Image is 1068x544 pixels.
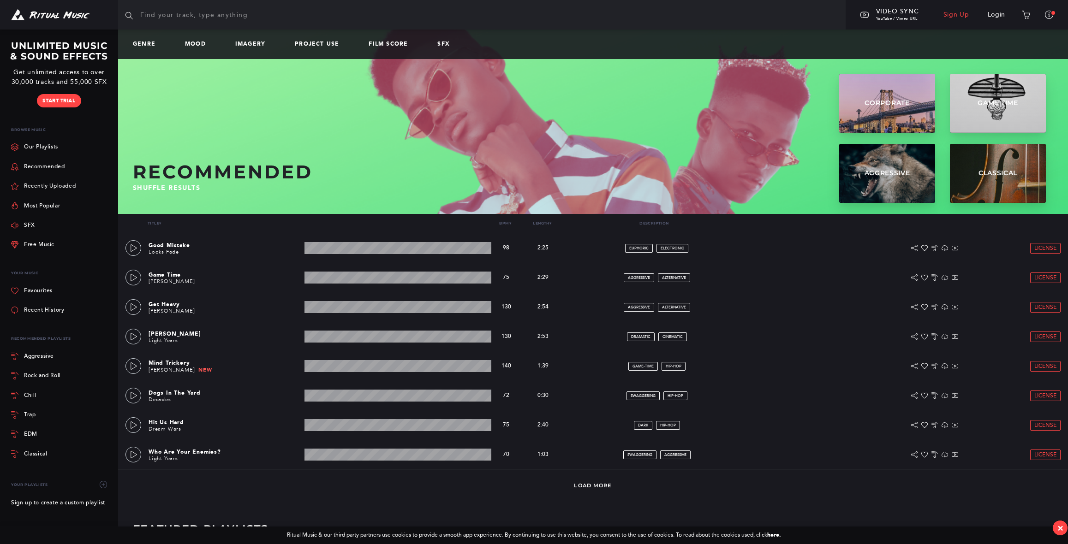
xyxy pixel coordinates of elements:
[839,74,935,133] a: Corporate
[668,394,683,398] span: hip-hop
[11,475,111,494] div: Your Playlists
[11,366,111,385] a: Rock and Roll
[11,444,111,464] a: Classical
[11,281,53,301] a: Favourites
[24,451,47,457] div: Classical
[198,367,212,373] span: New
[627,453,652,457] span: swaggering
[499,221,511,225] a: Bpm
[148,221,161,225] a: Title
[509,221,511,225] span: ▾
[1034,304,1056,310] span: License
[133,523,268,536] h3: Featured Playlists
[11,494,105,512] a: Sign up to create a custom playlist
[876,7,919,15] span: Video Sync
[662,335,683,339] span: cinematic
[149,367,195,373] a: [PERSON_NAME]
[1034,422,1056,428] span: License
[549,221,551,225] span: ▾
[369,41,415,47] a: Film Score
[525,421,561,429] p: 2:40
[11,331,111,346] div: Recommended Playlists
[11,216,35,235] a: SFX
[149,389,301,397] p: Dogs In The Yard
[662,305,686,309] span: alternative
[149,330,301,338] p: [PERSON_NAME]
[525,244,561,252] p: 2:25
[525,362,561,370] p: 1:39
[24,373,61,378] div: Rock and Roll
[149,455,178,461] a: Light Years
[295,41,346,47] a: Project Use
[149,278,195,284] a: [PERSON_NAME]
[11,235,54,254] a: Free Music
[533,221,551,225] a: Length
[628,305,650,309] span: aggressive
[934,2,979,28] a: Sign Up
[11,425,111,444] a: EDM
[495,333,517,340] p: 130
[7,41,111,62] h3: UNLIMITED MUSIC & SOUND EFFECTS
[437,41,457,47] a: SFX
[574,482,612,489] a: Load More
[287,532,781,538] div: Ritual Music & our third party partners use cookies to provide a smooth app experience. By contin...
[950,74,1046,133] a: Game Time
[1034,334,1056,340] span: License
[149,271,301,279] p: Game Time
[839,144,935,203] a: Aggressive
[495,422,517,428] p: 75
[662,276,686,280] span: alternative
[24,412,36,418] div: Trap
[133,41,163,47] a: Genre
[149,337,178,343] a: Light Years
[11,157,65,176] a: Recommended
[24,393,36,398] div: Chill
[1034,275,1056,281] span: License
[149,308,195,314] a: [PERSON_NAME]
[24,432,37,437] div: EDM
[950,144,1046,203] a: Classical
[11,177,76,196] a: Recently Uploaded
[876,17,918,21] span: YouTube / Vimeo URL
[495,274,517,281] p: 75
[149,396,171,402] a: Decades
[11,266,111,281] p: Your Music
[632,364,654,368] span: game-time
[149,448,301,456] p: Who Are Your Enemies?
[1034,393,1056,399] span: License
[185,41,213,47] a: Mood
[37,94,81,107] a: Start Trial
[525,273,561,282] p: 2:29
[235,41,273,47] a: Imagery
[495,304,517,310] p: 130
[495,363,517,369] p: 140
[149,300,301,308] p: Get Heavy
[11,196,60,215] a: Most Popular
[1034,363,1056,369] span: License
[1034,245,1056,251] span: License
[149,241,301,249] p: Good Mistake
[629,246,649,250] span: euphoric
[628,276,650,280] span: aggressive
[159,221,161,225] span: ▾
[11,122,111,137] p: Browse Music
[525,450,561,459] p: 1:03
[979,2,1015,28] a: Login
[11,301,64,320] a: Recent History
[525,303,561,311] p: 2:54
[525,332,561,341] p: 2:53
[7,67,111,87] p: Get unlimited access to over 30,000 tracks and 55,000 SFX
[133,184,200,192] span: Shuffle results
[11,405,111,425] a: Trap
[11,385,111,405] a: Chill
[664,453,686,457] span: aggressive
[666,364,681,368] span: hip-hop
[631,335,650,339] span: dramatic
[149,418,301,426] p: Hit Us Hard
[11,137,58,157] a: Our Playlists
[149,249,179,255] a: Looks Fade
[24,354,54,359] div: Aggressive
[661,246,684,250] span: electronic
[660,423,676,427] span: hip-hop
[11,9,89,21] img: Ritual Music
